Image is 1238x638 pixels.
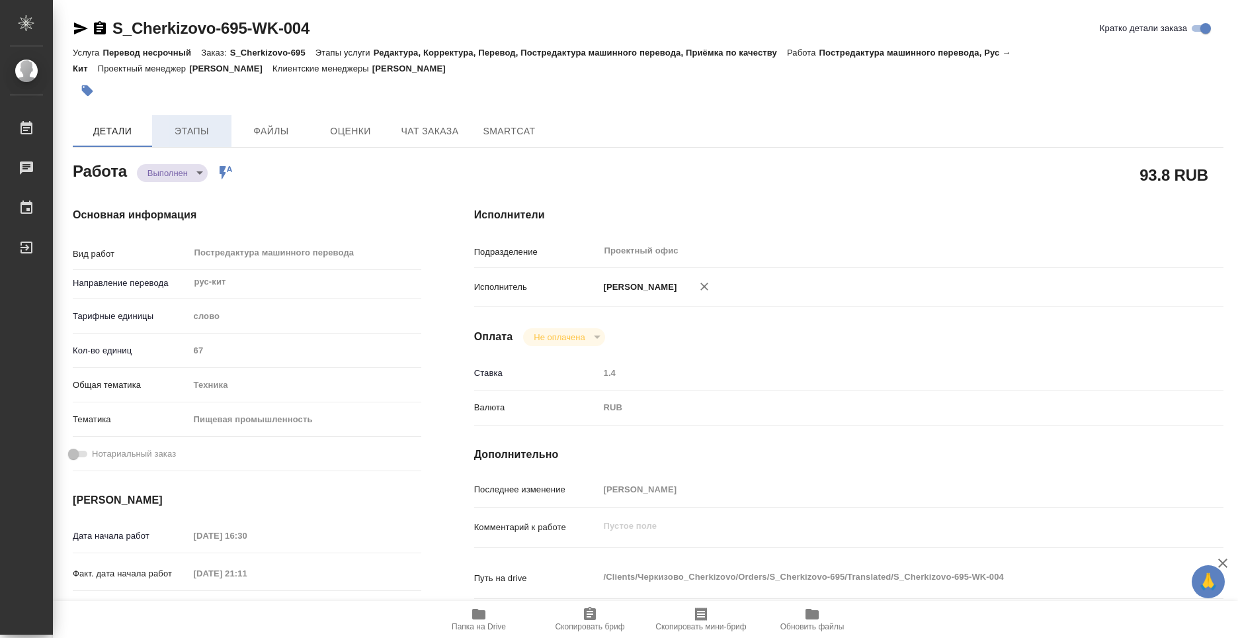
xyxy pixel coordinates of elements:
p: Услуга [73,48,103,58]
span: Детали [81,123,144,140]
button: Добавить тэг [73,76,102,105]
span: Файлы [239,123,303,140]
h4: Оплата [474,329,513,345]
p: Вид работ [73,248,189,261]
p: Факт. дата начала работ [73,567,189,580]
button: Обновить файлы [757,601,868,638]
p: Работа [787,48,819,58]
p: Этапы услуги [315,48,374,58]
p: Путь на drive [474,572,599,585]
span: Оценки [319,123,382,140]
p: Тематика [73,413,189,426]
p: Перевод несрочный [103,48,201,58]
p: Заказ: [201,48,229,58]
a: S_Cherkizovo-695-WK-004 [112,19,309,37]
div: Выполнен [523,328,604,346]
p: Редактура, Корректура, Перевод, Постредактура машинного перевода, Приёмка по качеству [374,48,787,58]
input: Пустое поле [189,564,305,583]
div: Пищевая промышленность [189,408,421,431]
div: Выполнен [137,164,208,182]
span: Кратко детали заказа [1100,22,1187,35]
p: Валюта [474,401,599,414]
span: Обновить файлы [780,622,845,631]
h4: Исполнители [474,207,1223,223]
p: Подразделение [474,246,599,259]
button: Скопировать бриф [534,601,645,638]
span: 🙏 [1197,568,1219,596]
input: Пустое поле [189,598,305,617]
h4: [PERSON_NAME] [73,492,421,508]
p: Комментарий к работе [474,521,599,534]
div: Техника [189,374,421,396]
p: Ставка [474,367,599,380]
textarea: /Clients/Черкизово_Cherkizovо/Orders/S_Cherkizovo-695/Translated/S_Cherkizovo-695-WK-004 [599,566,1161,588]
p: Дата начала работ [73,529,189,543]
p: Кол-во единиц [73,344,189,357]
h2: Работа [73,158,127,182]
button: Удалить исполнителя [690,272,719,301]
span: Папка на Drive [452,622,506,631]
p: S_Cherkizovo-695 [230,48,315,58]
span: Скопировать мини-бриф [655,622,746,631]
span: SmartCat [477,123,541,140]
button: Не оплачена [530,332,589,343]
input: Пустое поле [599,363,1161,383]
input: Пустое поле [189,526,305,545]
span: Чат заказа [398,123,462,140]
button: Скопировать мини-бриф [645,601,757,638]
p: Направление перевода [73,277,189,290]
button: Папка на Drive [423,601,534,638]
h4: Дополнительно [474,447,1223,463]
input: Пустое поле [599,480,1161,499]
button: Выполнен [144,167,192,179]
span: Нотариальный заказ [92,447,176,461]
span: Этапы [160,123,224,140]
p: [PERSON_NAME] [189,64,272,73]
button: 🙏 [1192,565,1225,598]
p: Последнее изменение [474,483,599,496]
button: Скопировать ссылку для ЯМессенджера [73,21,89,36]
p: [PERSON_NAME] [599,281,677,294]
p: Общая тематика [73,379,189,392]
input: Пустое поле [189,341,421,360]
button: Скопировать ссылку [92,21,108,36]
h4: Основная информация [73,207,421,223]
p: [PERSON_NAME] [372,64,456,73]
span: Скопировать бриф [555,622,624,631]
h2: 93.8 RUB [1139,163,1208,186]
div: RUB [599,396,1161,419]
div: слово [189,305,421,328]
p: Клиентские менеджеры [272,64,372,73]
p: Исполнитель [474,281,599,294]
p: Тарифные единицы [73,310,189,323]
p: Проектный менеджер [98,64,189,73]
